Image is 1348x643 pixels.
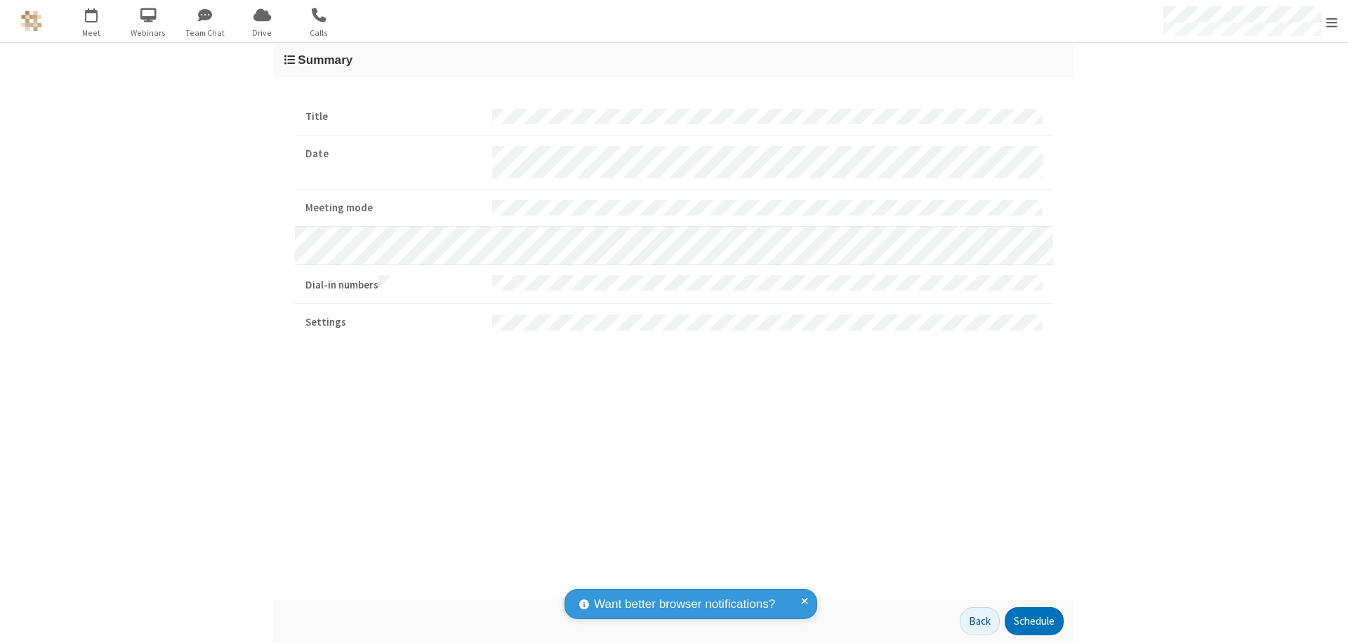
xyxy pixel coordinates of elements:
span: Meet [65,27,118,39]
button: Back [960,607,1000,635]
span: Calls [293,27,345,39]
strong: Meeting mode [305,200,482,216]
span: Drive [236,27,289,39]
span: Webinars [122,27,175,39]
span: Want better browser notifications? [594,595,775,614]
strong: Settings [305,314,482,331]
strong: Title [305,109,482,125]
button: Schedule [1005,607,1064,635]
span: Team Chat [179,27,232,39]
strong: Dial-in numbers [305,275,482,293]
span: Summary [298,53,352,67]
img: QA Selenium DO NOT DELETE OR CHANGE [21,11,42,32]
strong: Date [305,146,482,162]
